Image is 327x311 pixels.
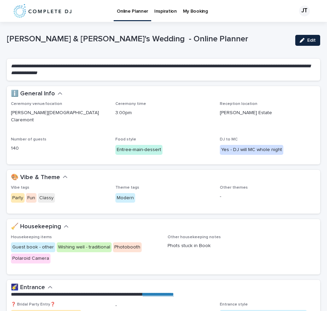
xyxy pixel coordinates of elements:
span: Other housekeeping notes [168,235,221,239]
h2: 🧹 Housekeeping [11,223,61,231]
span: Number of guests [11,137,46,141]
span: Ceremony time [115,102,146,106]
div: Polaroid Camera [11,254,51,263]
span: Theme tags [115,186,139,190]
span: Other themes [220,186,248,190]
span: ❓ Bridal Party Entry❓ [11,302,55,307]
div: JT [299,5,310,16]
div: Photobooth [113,242,142,252]
p: Phots stuck in Book [168,242,316,249]
span: Edit [307,38,316,43]
p: 140 [11,145,107,152]
h2: 🎨 Vibe & Theme [11,174,60,181]
div: Classy [38,193,55,203]
span: Housekeeping items [11,235,52,239]
p: [PERSON_NAME] Estate [220,109,316,117]
button: 🌠 Entrance [11,284,53,292]
span: Ceremony venue/location [11,102,62,106]
span: Reception location [220,102,257,106]
div: Guest book - other [11,242,55,252]
span: Food style [115,137,136,141]
p: [PERSON_NAME] & [PERSON_NAME]'s Wedding - Online Planner [7,34,290,44]
button: 🎨 Vibe & Theme [11,174,68,181]
div: Fun [26,193,37,203]
div: Yes - DJ will MC whole night [220,145,283,155]
span: DJ to MC [220,137,238,141]
h2: ℹ️ General Info [11,90,55,98]
span: Vibe tags [11,186,29,190]
img: 8nP3zCmvR2aWrOmylPw8 [14,4,71,18]
button: 🧹 Housekeeping [11,223,69,231]
button: Edit [295,35,320,46]
div: Entree-main-dessert [115,145,162,155]
p: [PERSON_NAME][DEMOGRAPHIC_DATA] Claremont [11,109,107,124]
button: ℹ️ General Info [11,90,62,98]
div: Modern [115,193,135,203]
div: Party [11,193,25,203]
div: Wishing well - traditional [57,242,112,252]
p: 3:00pm [115,109,212,117]
span: Entrance style [220,302,248,307]
p: - [220,193,316,200]
p: - [115,302,212,309]
h2: 🌠 Entrance [11,284,45,292]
